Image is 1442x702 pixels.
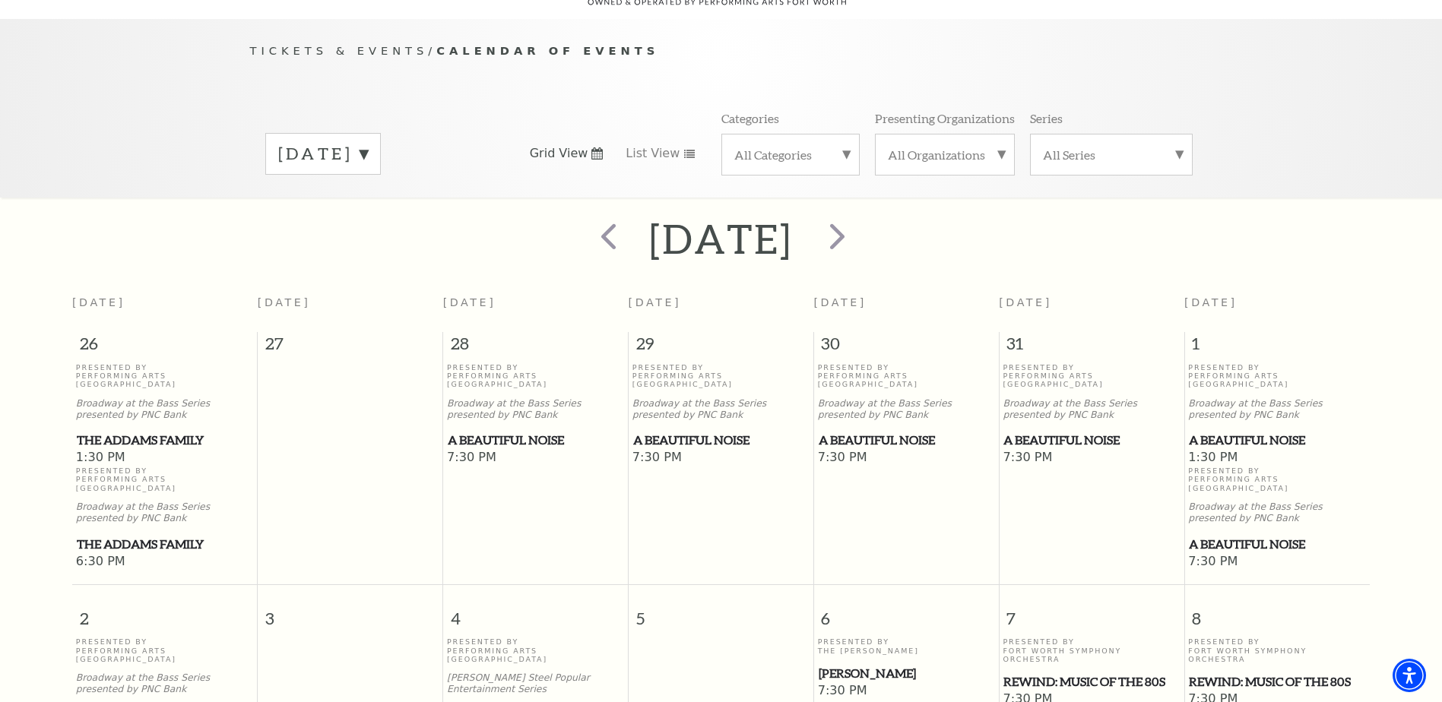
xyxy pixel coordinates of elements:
p: Broadway at the Bass Series presented by PNC Bank [1188,398,1366,421]
span: 26 [72,332,257,362]
label: [DATE] [278,142,368,166]
button: next [807,212,863,266]
p: Broadway at the Bass Series presented by PNC Bank [632,398,810,421]
p: Presented By Performing Arts [GEOGRAPHIC_DATA] [76,466,254,492]
a: The Addams Family [76,431,254,450]
label: All Categories [734,147,847,163]
p: Broadway at the Bass Series presented by PNC Bank [818,398,995,421]
p: Broadway at the Bass Series presented by PNC Bank [76,398,254,421]
span: 7:30 PM [818,450,995,466]
p: Presented By Performing Arts [GEOGRAPHIC_DATA] [632,363,810,389]
a: A Beautiful Noise [1003,431,1180,450]
span: 31 [1000,332,1184,362]
span: 7:30 PM [818,683,995,700]
button: prev [579,212,635,266]
span: A Beautiful Noise [633,431,809,450]
h2: [DATE] [649,214,793,263]
span: 8 [1185,585,1370,637]
a: A Beautiful Noise [1188,431,1366,450]
span: 30 [814,332,999,362]
a: The Addams Family [76,535,254,554]
span: 2 [72,585,257,637]
p: [PERSON_NAME] Steel Popular Entertainment Series [447,672,624,695]
span: The Addams Family [77,431,253,450]
span: The Addams Family [77,535,253,554]
span: [DATE] [443,296,496,308]
p: Presenting Organizations [875,110,1015,126]
span: 3 [258,585,442,637]
p: Presented By Performing Arts [GEOGRAPHIC_DATA] [1003,363,1180,389]
span: [DATE] [813,296,867,308]
span: REWIND: Music of the 80s [1189,672,1365,691]
span: [DATE] [629,296,682,308]
span: [DATE] [258,296,311,308]
p: Presented By Performing Arts [GEOGRAPHIC_DATA] [818,363,995,389]
span: 7:30 PM [1003,450,1180,466]
span: A Beautiful Noise [448,431,623,450]
span: 28 [443,332,628,362]
p: Broadway at the Bass Series presented by PNC Bank [1003,398,1180,421]
p: Presented By Performing Arts [GEOGRAPHIC_DATA] [1188,466,1366,492]
p: / [250,42,1193,61]
div: Accessibility Menu [1393,659,1426,692]
p: Presented By Performing Arts [GEOGRAPHIC_DATA] [76,363,254,389]
label: All Organizations [888,147,1002,163]
a: A Beautiful Noise [1188,535,1366,554]
p: Presented By Performing Arts [GEOGRAPHIC_DATA] [447,637,624,663]
p: Presented By Performing Arts [GEOGRAPHIC_DATA] [447,363,624,389]
span: 5 [629,585,813,637]
span: Tickets & Events [250,44,429,57]
a: A Beautiful Noise [447,431,624,450]
span: A Beautiful Noise [1003,431,1179,450]
span: [DATE] [999,296,1052,308]
span: [DATE] [72,296,125,308]
span: A Beautiful Noise [1189,431,1365,450]
a: A Beautiful Noise [632,431,810,450]
span: Calendar of Events [436,44,659,57]
a: REWIND: Music of the 80s [1188,672,1366,691]
p: Broadway at the Bass Series presented by PNC Bank [1188,501,1366,524]
p: Broadway at the Bass Series presented by PNC Bank [76,672,254,695]
span: A Beautiful Noise [819,431,994,450]
span: [DATE] [1184,296,1238,308]
span: 6:30 PM [76,554,254,571]
span: 6 [814,585,999,637]
span: 7:30 PM [447,450,624,466]
span: A Beautiful Noise [1189,535,1365,554]
span: List View [626,145,680,162]
span: 27 [258,332,442,362]
a: Beatrice Rana [818,664,995,683]
span: 4 [443,585,628,637]
p: Categories [721,110,779,126]
span: 1 [1185,332,1370,362]
p: Broadway at the Bass Series presented by PNC Bank [447,398,624,421]
p: Presented By Fort Worth Symphony Orchestra [1003,637,1180,663]
a: REWIND: Music of the 80s [1003,672,1180,691]
span: 29 [629,332,813,362]
p: Series [1030,110,1063,126]
p: Presented By Performing Arts [GEOGRAPHIC_DATA] [76,637,254,663]
p: Presented By Performing Arts [GEOGRAPHIC_DATA] [1188,363,1366,389]
p: Presented By Fort Worth Symphony Orchestra [1188,637,1366,663]
span: REWIND: Music of the 80s [1003,672,1179,691]
span: 1:30 PM [1188,450,1366,466]
a: A Beautiful Noise [818,431,995,450]
p: Presented By The [PERSON_NAME] [818,637,995,655]
span: 7:30 PM [1188,554,1366,571]
span: [PERSON_NAME] [819,664,994,683]
span: Grid View [530,145,588,162]
span: 1:30 PM [76,450,254,466]
p: Broadway at the Bass Series presented by PNC Bank [76,501,254,524]
span: 7 [1000,585,1184,637]
span: 7:30 PM [632,450,810,466]
label: All Series [1043,147,1180,163]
